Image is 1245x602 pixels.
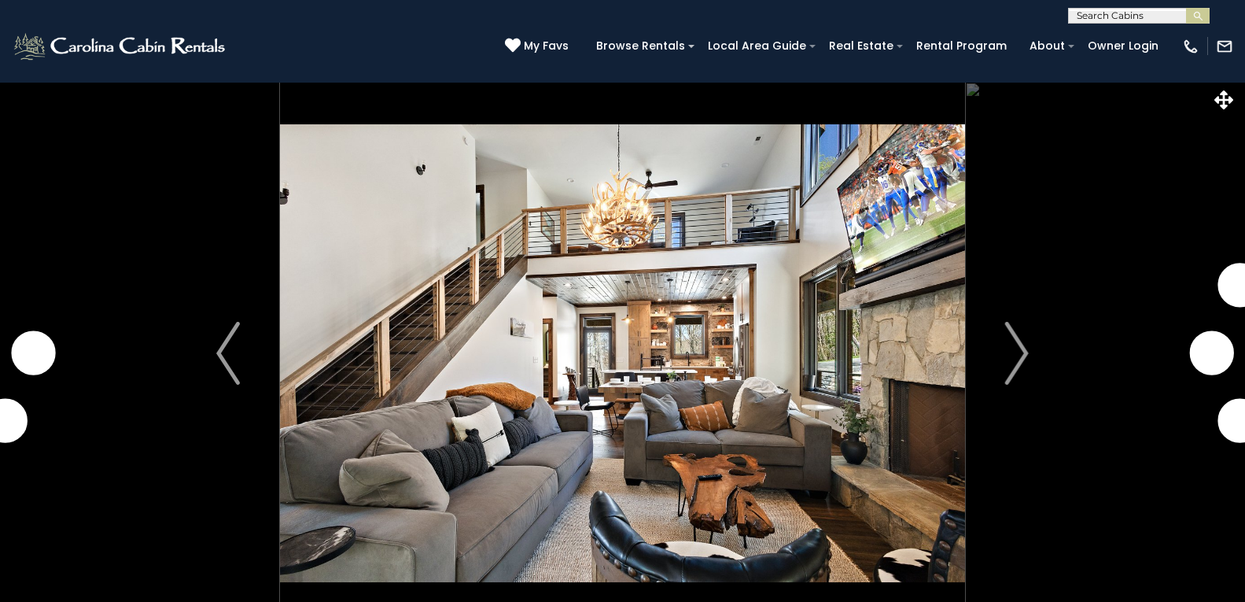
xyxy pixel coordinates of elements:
[588,34,693,58] a: Browse Rentals
[908,34,1015,58] a: Rental Program
[1080,34,1166,58] a: Owner Login
[700,34,814,58] a: Local Area Guide
[821,34,901,58] a: Real Estate
[505,38,573,55] a: My Favs
[1182,38,1199,55] img: phone-regular-white.png
[1216,38,1233,55] img: mail-regular-white.png
[1022,34,1073,58] a: About
[524,38,569,54] span: My Favs
[12,31,230,62] img: White-1-2.png
[216,322,240,385] img: arrow
[1005,322,1029,385] img: arrow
